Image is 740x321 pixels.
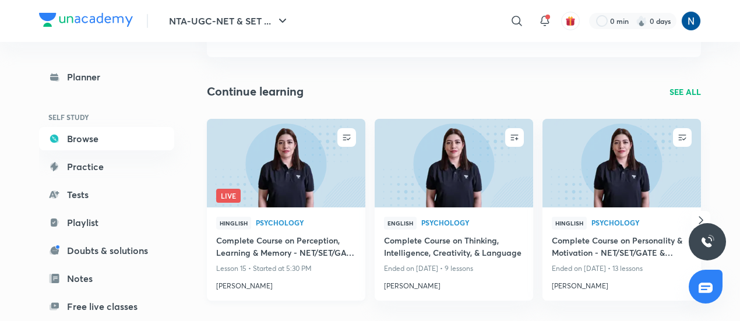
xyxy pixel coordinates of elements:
a: Tests [39,183,174,206]
span: Live [216,189,241,203]
img: Company Logo [39,13,133,27]
a: Complete Course on Perception, Learning & Memory - NET/SET/GATE & Clinical [216,234,356,261]
h2: Continue learning [207,83,304,100]
img: ttu [700,235,714,249]
span: Psychology [256,219,356,226]
a: new-thumbnailLive [207,119,365,207]
a: Company Logo [39,13,133,30]
img: Nishita Baranwal [681,11,701,31]
img: streak [636,15,647,27]
img: avatar [565,16,576,26]
img: new-thumbnail [373,118,534,208]
span: English [384,217,417,230]
a: [PERSON_NAME] [384,276,524,291]
h6: SELF STUDY [39,107,174,127]
a: [PERSON_NAME] [552,276,692,291]
a: Doubts & solutions [39,239,174,262]
a: Psychology [591,219,692,227]
span: Psychology [591,219,692,226]
p: Lesson 15 • Started at 5:30 PM [216,261,356,276]
span: Psychology [421,219,524,226]
a: Practice [39,155,174,178]
a: Planner [39,65,174,89]
a: Complete Course on Personality & Motivation - NET/SET/GATE & Clinical Psychology [552,234,692,261]
span: Hinglish [552,217,587,230]
p: Ended on [DATE] • 13 lessons [552,261,692,276]
a: Free live classes [39,295,174,318]
a: Browse [39,127,174,150]
a: Playlist [39,211,174,234]
span: Hinglish [216,217,251,230]
button: avatar [561,12,580,30]
button: NTA-UGC-NET & SET ... [162,9,297,33]
img: new-thumbnail [541,118,702,208]
img: new-thumbnail [205,118,367,208]
a: new-thumbnail [542,119,701,207]
a: Notes [39,267,174,290]
a: [PERSON_NAME] [216,276,356,291]
a: Psychology [256,219,356,227]
a: Complete Course on Thinking, Intelligence, Creativity, & Language [384,234,524,261]
a: new-thumbnail [375,119,533,207]
p: Ended on [DATE] • 9 lessons [384,261,524,276]
a: SEE ALL [669,86,701,98]
a: Psychology [421,219,524,227]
